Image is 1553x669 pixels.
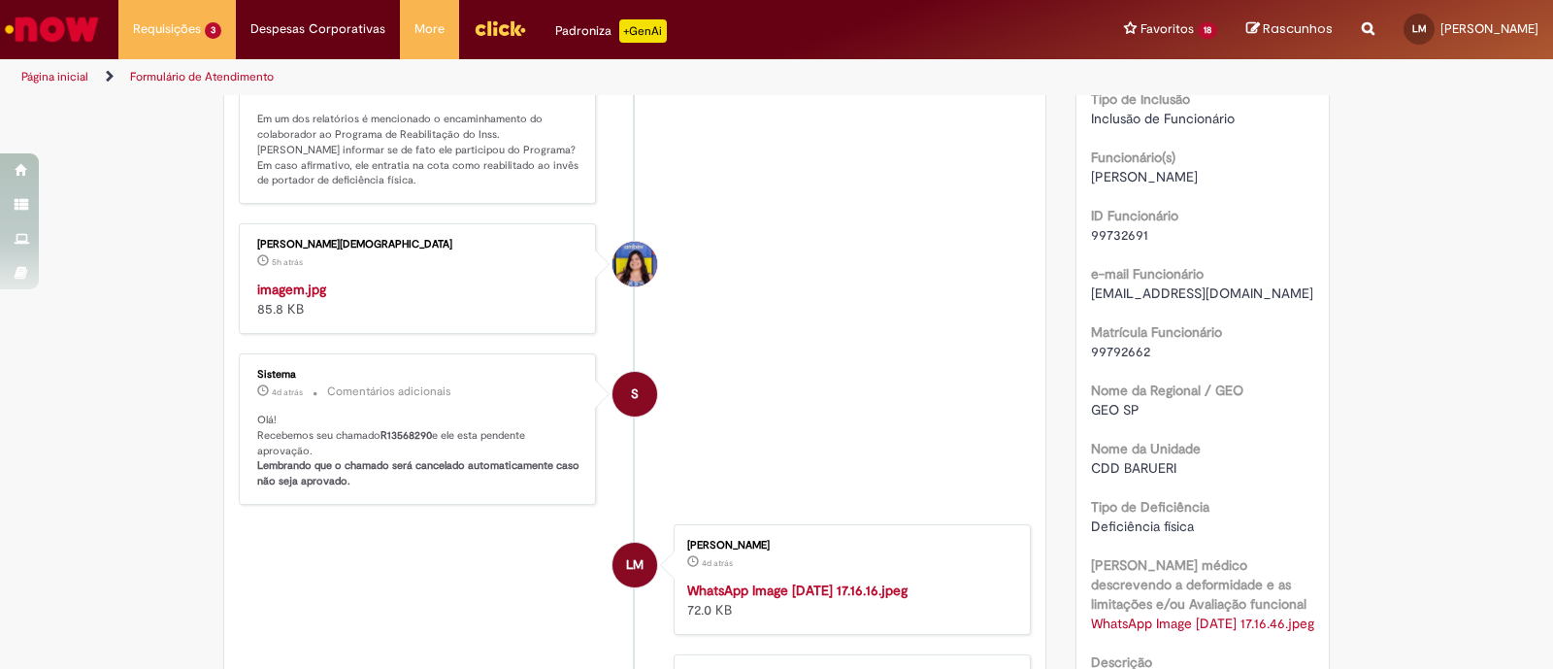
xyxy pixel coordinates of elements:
b: e-mail Funcionário [1091,265,1204,283]
span: 99732691 [1091,226,1148,244]
span: Rascunhos [1263,19,1333,38]
b: R13568290 [380,428,432,443]
span: [PERSON_NAME] [1091,168,1198,185]
span: CDD BARUERI [1091,459,1176,477]
span: 5h atrás [272,256,303,268]
time: 29/09/2025 11:57:24 [272,256,303,268]
div: Lorena De Mendonca Melo [612,543,657,587]
b: Matrícula Funcionário [1091,323,1222,341]
b: Nome da Regional / GEO [1091,382,1243,399]
b: Tipo de Inclusão [1091,90,1190,108]
div: 72.0 KB [687,581,1010,619]
a: Formulário de Atendimento [130,69,274,84]
a: Página inicial [21,69,88,84]
b: Lembrando que o chamado será cancelado automaticamente caso não seja aprovado. [257,458,582,488]
div: [PERSON_NAME] [687,540,1010,552]
b: Nome da Unidade [1091,440,1201,457]
img: click_logo_yellow_360x200.png [474,14,526,43]
small: Comentários adicionais [327,384,451,400]
span: [PERSON_NAME] [1440,20,1538,37]
span: Favoritos [1140,19,1194,39]
span: Deficiência física [1091,518,1194,535]
p: +GenAi [619,19,667,43]
span: LM [1412,22,1427,35]
span: 3 [205,22,221,39]
span: LM [626,542,644,588]
span: Requisições [133,19,201,39]
span: 4d atrás [272,386,303,398]
div: System [612,372,657,417]
b: ID Funcionário [1091,207,1178,224]
time: 25/09/2025 17:36:53 [702,557,733,569]
span: 4d atrás [702,557,733,569]
div: 85.8 KB [257,280,580,318]
span: More [414,19,445,39]
span: S [631,371,639,418]
b: Funcionário(s) [1091,149,1175,166]
a: Rascunhos [1246,20,1333,39]
a: WhatsApp Image [DATE] 17.16.16.jpeg [687,582,908,599]
span: Despesas Corporativas [250,19,385,39]
span: [EMAIL_ADDRESS][DOMAIN_NAME] [1091,284,1313,302]
ul: Trilhas de página [15,59,1021,95]
div: Sistema [257,369,580,381]
div: Adriely Da Silva Evangelista [612,242,657,286]
a: Download de WhatsApp Image 2025-09-25 at 17.16.46.jpeg [1091,615,1314,632]
span: Inclusão de Funcionário [1091,110,1235,127]
a: imagem.jpg [257,281,326,298]
span: GEO SP [1091,401,1140,418]
p: Olá! Recebemos seu chamado e ele esta pendente aprovação. [257,413,580,489]
img: ServiceNow [2,10,102,49]
b: [PERSON_NAME] médico descrevendo a deformidade e as limitações e/ou Avaliação funcional [1091,556,1306,613]
b: Tipo de Deficiência [1091,498,1209,516]
span: 99792662 [1091,343,1150,360]
span: 18 [1198,22,1217,39]
div: [PERSON_NAME][DEMOGRAPHIC_DATA] [257,239,580,251]
div: Padroniza [555,19,667,43]
time: 25/09/2025 17:37:15 [272,386,303,398]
